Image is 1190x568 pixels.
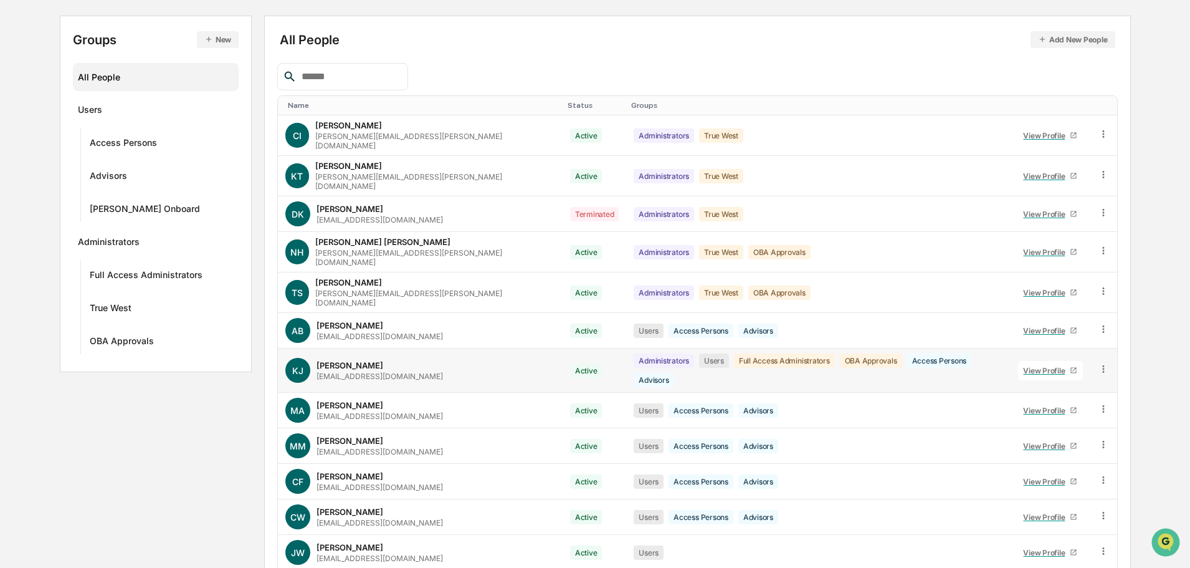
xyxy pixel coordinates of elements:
div: Users [634,510,664,524]
div: Active [570,546,602,560]
div: View Profile [1023,209,1070,219]
div: [PERSON_NAME] [317,400,383,410]
div: Advisors [90,170,127,185]
div: Advisors [738,510,778,524]
div: Active [570,128,602,143]
span: • [103,203,108,213]
div: [PERSON_NAME][EMAIL_ADDRESS][PERSON_NAME][DOMAIN_NAME] [315,172,555,191]
div: [PERSON_NAME] [317,204,383,214]
div: 🔎 [12,280,22,290]
div: Administrators [634,354,694,368]
div: Toggle SortBy [1100,101,1112,110]
div: Access Persons [669,510,733,524]
span: AB [292,325,303,336]
a: View Profile [1018,205,1083,224]
p: How can we help? [12,26,227,46]
span: Attestations [103,255,155,267]
div: True West [90,302,131,317]
div: Users [78,104,102,119]
div: Terminated [570,207,619,221]
span: [PERSON_NAME] [39,203,101,213]
div: True West [699,128,743,143]
div: View Profile [1023,406,1070,415]
div: Access Persons [669,474,733,489]
div: Administrators [78,236,140,251]
div: [EMAIL_ADDRESS][DOMAIN_NAME] [317,518,443,527]
div: Past conversations [12,138,83,148]
div: View Profile [1023,441,1070,451]
span: Pylon [124,309,151,319]
div: [EMAIL_ADDRESS][DOMAIN_NAME] [317,447,443,456]
div: Users [634,403,664,418]
div: [PERSON_NAME][EMAIL_ADDRESS][PERSON_NAME][DOMAIN_NAME] [315,289,555,307]
div: Toggle SortBy [1016,101,1085,110]
a: View Profile [1018,166,1083,186]
div: Administrators [634,286,694,300]
a: View Profile [1018,321,1083,340]
div: Active [570,286,602,300]
div: Active [570,403,602,418]
span: DK [292,209,304,219]
button: New [197,31,239,48]
div: Users [634,546,664,560]
span: TS [292,287,303,298]
div: [PERSON_NAME] [317,542,383,552]
div: [PERSON_NAME] [317,471,383,481]
div: Advisors [738,403,778,418]
a: View Profile [1018,543,1083,562]
div: Administrators [634,207,694,221]
span: KJ [292,365,303,376]
div: OBA Approvals [840,354,902,368]
div: True West [699,169,743,183]
div: [EMAIL_ADDRESS][DOMAIN_NAME] [317,332,443,341]
div: Advisors [738,324,778,338]
img: 1746055101610-c473b297-6a78-478c-a979-82029cc54cd1 [12,95,35,118]
div: Active [570,363,602,378]
div: [PERSON_NAME] Onboard [90,203,200,218]
div: [PERSON_NAME] [317,360,383,370]
div: Full Access Administrators [734,354,835,368]
a: View Profile [1018,508,1083,527]
div: 🗄️ [90,256,100,266]
div: View Profile [1023,366,1070,375]
div: Advisors [634,373,674,387]
a: 🖐️Preclearance [7,250,85,272]
a: View Profile [1018,283,1083,302]
div: [PERSON_NAME] [317,507,383,517]
div: [PERSON_NAME][EMAIL_ADDRESS][PERSON_NAME][DOMAIN_NAME] [315,132,555,150]
div: [PERSON_NAME] [317,436,383,446]
a: View Profile [1018,436,1083,456]
div: Users [634,474,664,489]
div: [EMAIL_ADDRESS][DOMAIN_NAME] [317,372,443,381]
button: Add New People [1031,31,1115,48]
a: Powered byPylon [88,309,151,319]
div: Users [699,354,729,368]
div: View Profile [1023,131,1070,140]
a: View Profile [1018,361,1083,380]
div: Access Persons [669,439,733,453]
div: Start new chat [56,95,204,108]
span: MM [290,441,306,451]
a: View Profile [1018,243,1083,262]
a: View Profile [1018,401,1083,420]
span: Data Lookup [25,279,79,291]
div: Users [634,439,664,453]
div: All People [280,31,1115,48]
span: JW [291,547,305,558]
div: [PERSON_NAME] [PERSON_NAME] [315,237,450,247]
div: [EMAIL_ADDRESS][DOMAIN_NAME] [317,554,443,563]
div: True West [699,286,743,300]
span: Preclearance [25,255,80,267]
div: View Profile [1023,288,1070,297]
div: Active [570,474,602,489]
div: Access Persons [907,354,972,368]
div: View Profile [1023,248,1070,257]
div: View Profile [1023,548,1070,557]
div: We're available if you need us! [56,108,171,118]
div: OBA Approvals [90,335,154,350]
div: All People [78,67,234,87]
span: NH [290,247,303,258]
div: Toggle SortBy [568,101,622,110]
div: Active [570,510,602,524]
